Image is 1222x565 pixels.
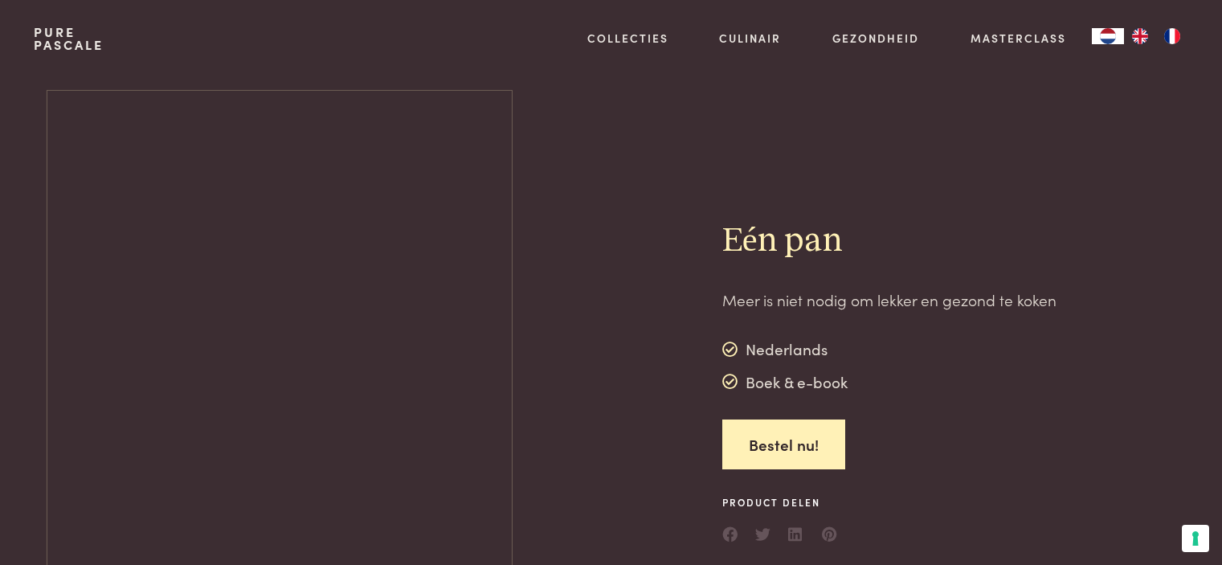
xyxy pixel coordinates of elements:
[1092,28,1124,44] div: Language
[722,289,1056,312] p: Meer is niet nodig om lekker en gezond te koken
[587,30,668,47] a: Collecties
[722,338,848,362] div: Nederlands
[1092,28,1188,44] aside: Language selected: Nederlands
[722,370,848,394] div: Boek & e-book
[1124,28,1156,44] a: EN
[722,220,1056,263] h2: Eén pan
[1092,28,1124,44] a: NL
[971,30,1066,47] a: Masterclass
[1156,28,1188,44] a: FR
[1124,28,1188,44] ul: Language list
[719,30,781,47] a: Culinair
[34,26,104,51] a: PurePascale
[722,420,845,470] a: Bestel nu!
[832,30,919,47] a: Gezondheid
[1182,525,1209,552] button: Uw voorkeuren voor toestemming voor trackingtechnologieën
[722,495,838,510] span: Product delen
